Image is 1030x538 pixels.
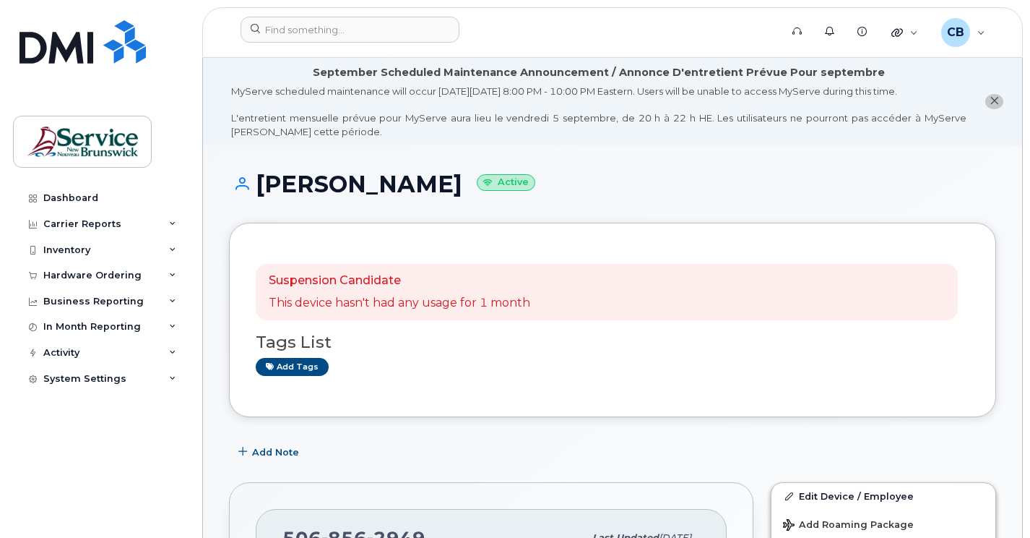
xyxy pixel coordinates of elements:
h3: Tags List [256,333,969,351]
p: Suspension Candidate [269,273,530,289]
a: Edit Device / Employee [771,483,995,509]
h1: [PERSON_NAME] [229,171,996,197]
small: Active [477,174,535,191]
div: MyServe scheduled maintenance will occur [DATE][DATE] 8:00 PM - 10:00 PM Eastern. Users will be u... [231,85,966,138]
p: This device hasn't had any usage for 1 month [269,295,530,312]
span: Add Note [252,445,299,459]
a: Add tags [256,358,329,376]
button: close notification [985,94,1003,109]
span: Add Roaming Package [783,519,914,533]
button: Add Note [229,439,311,465]
div: September Scheduled Maintenance Announcement / Annonce D'entretient Prévue Pour septembre [313,65,885,80]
